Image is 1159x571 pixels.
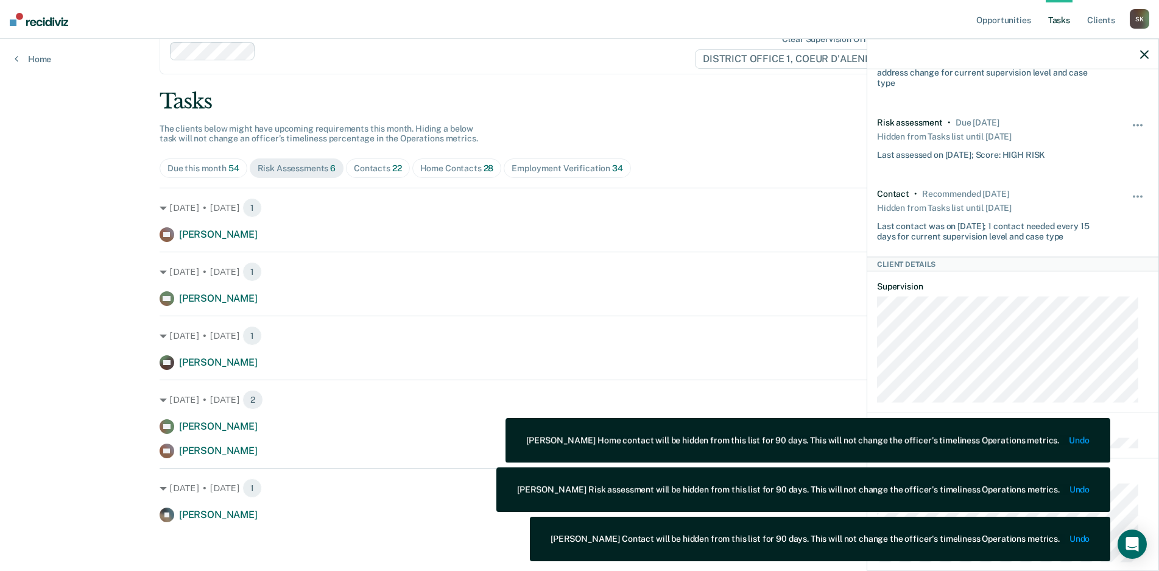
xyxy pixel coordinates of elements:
div: [PERSON_NAME] Home contact will be hidden from this list for 90 days. This will not change the of... [526,436,1059,446]
span: [PERSON_NAME] [179,229,258,240]
span: [PERSON_NAME] [179,293,258,304]
div: Tasks [160,89,999,114]
span: The clients below might have upcoming requirements this month. Hiding a below task will not chang... [160,124,478,144]
span: 54 [228,163,239,173]
div: Hidden from Tasks list until [DATE] [877,127,1012,144]
div: Last contact was on [DATE]; 1 contact needed every 15 days for current supervision level and case... [877,216,1104,242]
img: Recidiviz [10,13,68,26]
button: Undo [1069,484,1090,495]
span: [PERSON_NAME] [179,509,258,520]
div: Hidden from Tasks list until [DATE] [877,199,1012,216]
dt: Supervision [877,282,1149,292]
div: Home Contacts [420,163,494,174]
div: Employment Verification [512,163,622,174]
span: 28 [484,163,494,173]
span: 1 [242,478,262,498]
span: 2 [242,390,263,410]
div: [DATE] • [DATE] [160,198,999,218]
div: Due 8 months ago [956,117,999,127]
button: Undo [1069,436,1090,446]
span: [PERSON_NAME] [179,356,258,368]
div: Last assessed on [DATE]; Score: HIGH RISK [877,144,1045,160]
div: [PERSON_NAME] Contact will be hidden from this list for 90 days. This will not change the officer... [551,534,1060,544]
div: Due this month [167,163,239,174]
div: S K [1130,9,1149,29]
span: 1 [242,198,262,218]
button: Undo [1069,534,1090,544]
a: Home [15,54,51,65]
div: [DATE] • [DATE] [160,326,999,346]
span: [PERSON_NAME] [179,420,258,432]
span: 34 [612,163,623,173]
span: 22 [392,163,402,173]
span: 1 [242,262,262,282]
div: Open Intercom Messenger [1118,530,1147,559]
div: Clear supervision officers [782,34,886,44]
div: Risk Assessments [258,163,336,174]
div: Client Details [867,257,1158,271]
div: • [948,117,951,127]
span: 1 [242,326,262,346]
div: Recommended in 8 days [922,189,1009,199]
span: [PERSON_NAME] [179,445,258,456]
span: 6 [330,163,336,173]
div: Contact [877,189,909,199]
div: [PERSON_NAME] Risk assessment will be hidden from this list for 90 days. This will not change the... [517,484,1060,495]
div: [DATE] • [DATE] [160,262,999,282]
div: 1 home contact needed every 180 days OR [DATE] of an address change for current supervision level... [877,52,1104,88]
div: • [914,189,917,199]
div: Contacts [354,163,402,174]
div: [DATE] • [DATE] [160,478,999,498]
span: DISTRICT OFFICE 1, COEUR D'ALENE [695,49,889,69]
div: Risk assessment [877,117,943,127]
div: [DATE] • [DATE] [160,390,999,410]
